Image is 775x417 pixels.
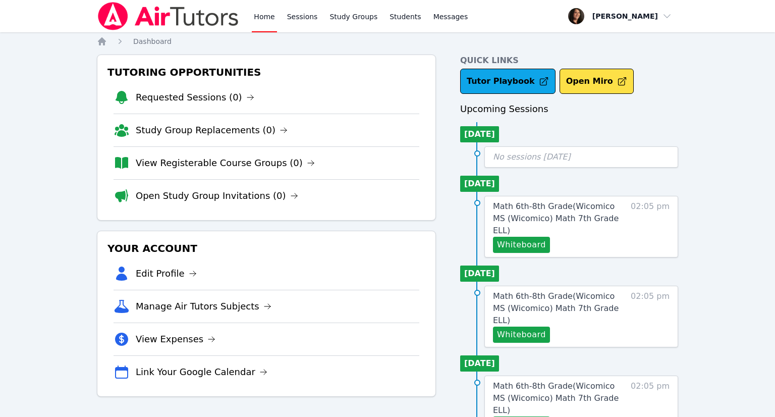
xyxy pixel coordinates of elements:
a: Edit Profile [136,267,197,281]
span: No sessions [DATE] [493,152,571,162]
span: Dashboard [133,37,172,45]
a: Math 6th-8th Grade(Wicomico MS (Wicomico) Math 7th Grade ELL) [493,380,626,416]
li: [DATE] [460,126,499,142]
span: Math 6th-8th Grade ( Wicomico MS (Wicomico) Math 7th Grade ELL ) [493,381,619,415]
span: Math 6th-8th Grade ( Wicomico MS (Wicomico) Math 7th Grade ELL ) [493,201,619,235]
li: [DATE] [460,266,499,282]
button: Whiteboard [493,327,550,343]
a: Math 6th-8th Grade(Wicomico MS (Wicomico) Math 7th Grade ELL) [493,290,626,327]
h3: Upcoming Sessions [460,102,678,116]
button: Open Miro [560,69,634,94]
a: Study Group Replacements (0) [136,123,288,137]
a: Requested Sessions (0) [136,90,254,105]
a: Tutor Playbook [460,69,556,94]
a: Manage Air Tutors Subjects [136,299,271,314]
span: 02:05 pm [631,200,670,253]
span: Messages [433,12,468,22]
h3: Your Account [105,239,427,257]
span: 02:05 pm [631,290,670,343]
span: Math 6th-8th Grade ( Wicomico MS (Wicomico) Math 7th Grade ELL ) [493,291,619,325]
img: Air Tutors [97,2,240,30]
a: Open Study Group Invitations (0) [136,189,298,203]
a: View Expenses [136,332,215,346]
a: Math 6th-8th Grade(Wicomico MS (Wicomico) Math 7th Grade ELL) [493,200,626,237]
button: Whiteboard [493,237,550,253]
li: [DATE] [460,176,499,192]
a: View Registerable Course Groups (0) [136,156,315,170]
nav: Breadcrumb [97,36,678,46]
li: [DATE] [460,355,499,372]
a: Link Your Google Calendar [136,365,267,379]
h3: Tutoring Opportunities [105,63,427,81]
h4: Quick Links [460,55,678,67]
a: Dashboard [133,36,172,46]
